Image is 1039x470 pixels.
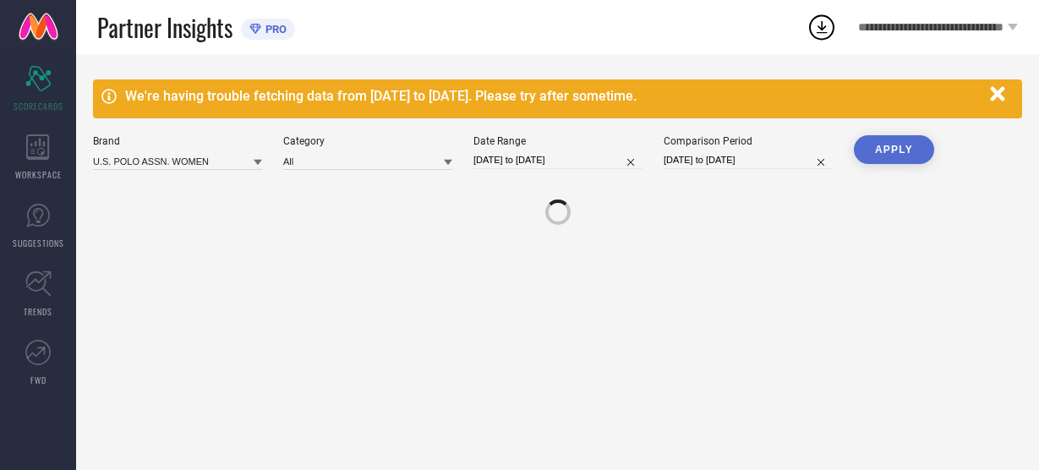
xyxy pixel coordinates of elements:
[24,305,52,318] span: TRENDS
[13,237,64,249] span: SUGGESTIONS
[283,135,452,147] div: Category
[30,374,46,386] span: FWD
[97,10,232,45] span: Partner Insights
[664,135,833,147] div: Comparison Period
[473,151,643,169] input: Select date range
[854,135,934,164] button: APPLY
[15,168,62,181] span: WORKSPACE
[807,12,837,42] div: Open download list
[664,151,833,169] input: Select comparison period
[473,135,643,147] div: Date Range
[125,88,982,104] div: We're having trouble fetching data from [DATE] to [DATE]. Please try after sometime.
[14,100,63,112] span: SCORECARDS
[261,23,287,36] span: PRO
[93,135,262,147] div: Brand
